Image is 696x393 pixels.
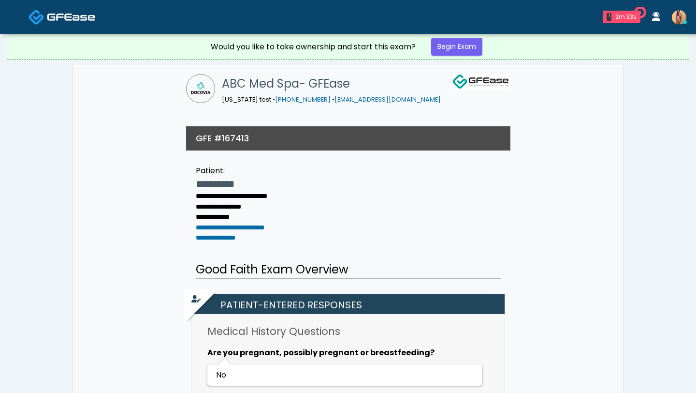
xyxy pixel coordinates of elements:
span: No [216,369,226,380]
div: Would you like to take ownership and start this exam? [211,41,416,53]
a: [PHONE_NUMBER] [275,95,331,104]
img: Docovia [29,9,44,25]
h2: Patient-entered Responses [196,294,505,314]
h3: GFE #167413 [196,132,249,144]
a: Begin Exam [431,38,482,56]
img: ABC Med Spa- GFEase [186,74,215,103]
h2: Good Faith Exam Overview [196,261,501,279]
img: India Younger [672,10,686,25]
div: 1 [607,13,611,21]
span: • [273,95,275,104]
a: 1 2m 33s [597,7,646,27]
div: Patient: [196,165,267,177]
b: Are you pregnant, possibly pregnant or breastfeeding? [207,347,435,358]
img: Docovia [47,12,95,22]
div: 2m 33s [615,13,637,21]
h1: ABC Med Spa- GFEase [222,74,441,93]
a: Docovia [29,1,95,32]
small: [US_STATE] test [222,95,441,104]
h3: Medical History Questions [207,324,489,339]
img: GFEase Logo [452,74,510,90]
span: • [332,95,334,104]
a: [EMAIL_ADDRESS][DOMAIN_NAME] [334,95,441,104]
